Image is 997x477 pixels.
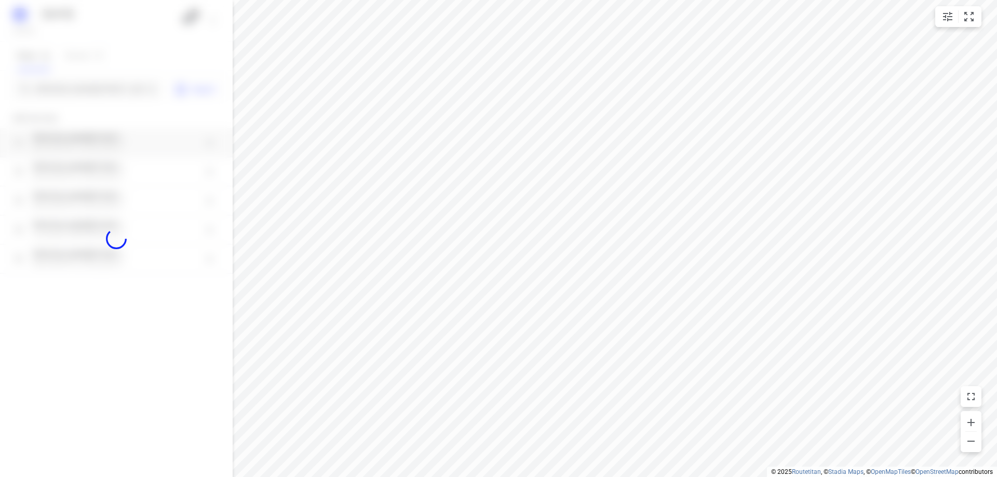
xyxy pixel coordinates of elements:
button: Map settings [937,6,958,27]
li: © 2025 , © , © © contributors [771,468,993,475]
div: small contained button group [935,6,981,27]
a: Routetitan [792,468,821,475]
button: Fit zoom [959,6,979,27]
a: Stadia Maps [828,468,864,475]
a: OpenMapTiles [871,468,911,475]
a: OpenStreetMap [915,468,959,475]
